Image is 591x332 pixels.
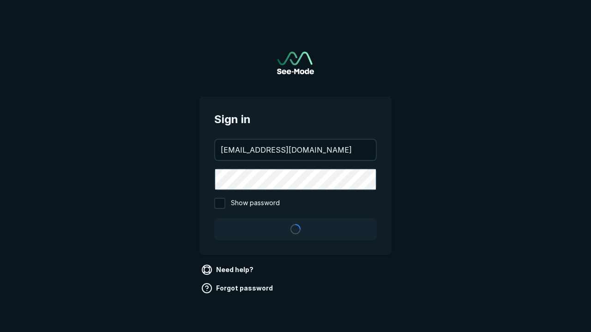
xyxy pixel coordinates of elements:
span: Sign in [214,111,377,128]
span: Show password [231,198,280,209]
a: Forgot password [199,281,277,296]
input: your@email.com [215,140,376,160]
img: See-Mode Logo [277,52,314,74]
a: Go to sign in [277,52,314,74]
a: Need help? [199,262,257,277]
